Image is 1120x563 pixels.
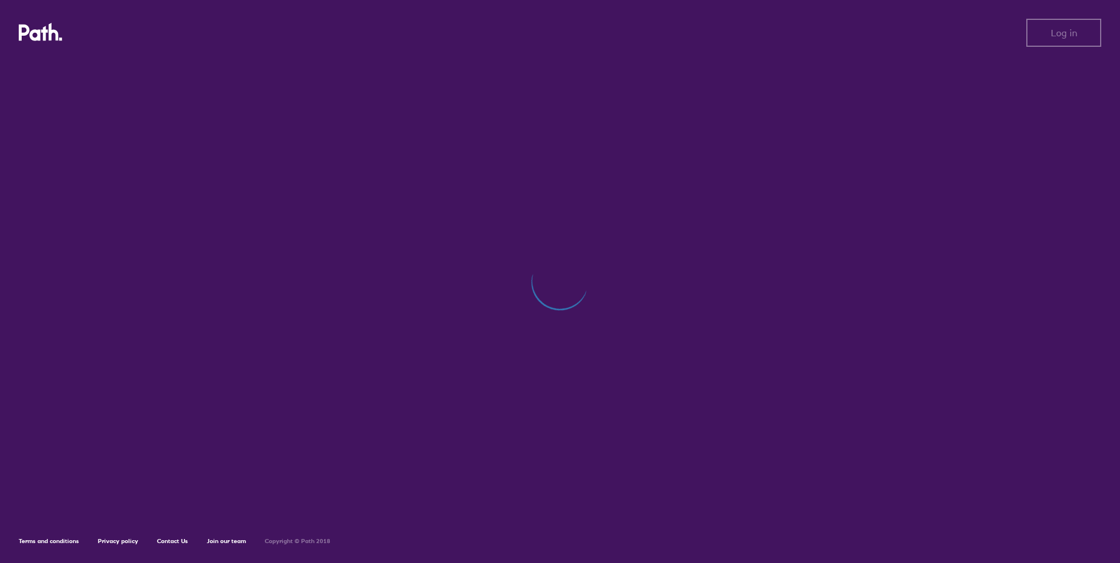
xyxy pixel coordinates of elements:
a: Privacy policy [98,537,138,545]
a: Terms and conditions [19,537,79,545]
a: Contact Us [157,537,188,545]
a: Join our team [207,537,246,545]
h6: Copyright © Path 2018 [265,538,330,545]
span: Log in [1051,28,1077,38]
button: Log in [1026,19,1101,47]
